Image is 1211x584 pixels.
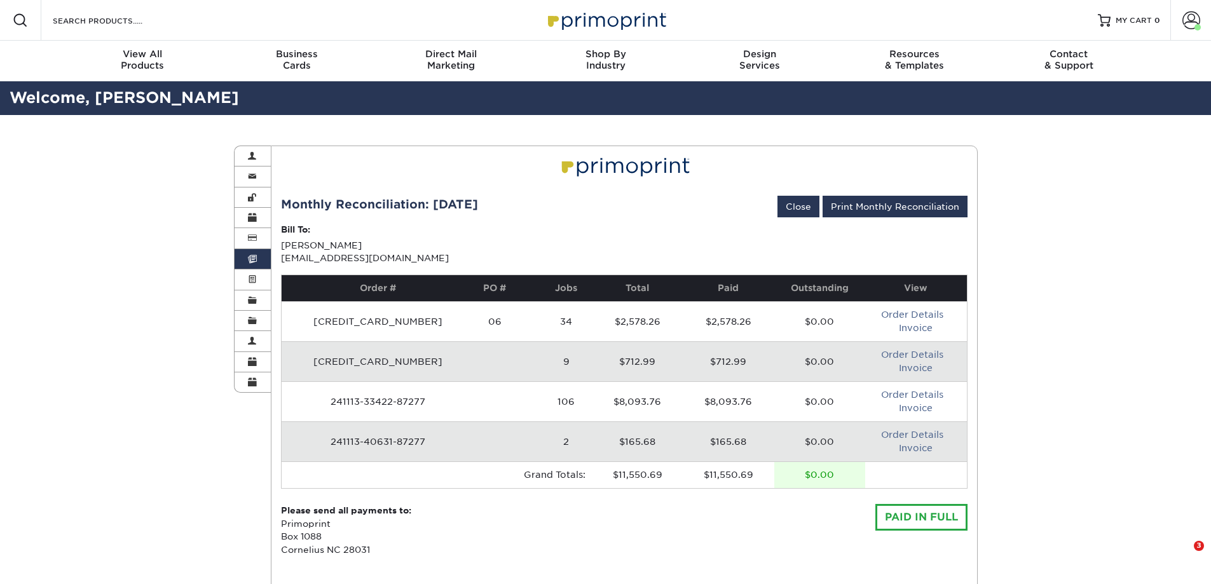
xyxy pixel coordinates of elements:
div: Industry [528,48,683,71]
div: Marketing [374,48,528,71]
td: $0.00 [774,421,865,461]
td: $2,578.26 [683,301,774,341]
span: Design [683,48,837,60]
p: Bill To: [281,223,968,236]
a: Shop ByIndustry [528,41,683,81]
td: 2 [540,421,592,461]
a: Order Details [881,350,943,360]
a: Invoice [899,363,933,373]
span: Resources [837,48,992,60]
td: $0.00 [774,301,865,341]
span: Contact [992,48,1146,60]
a: Contact& Support [992,41,1146,81]
a: Order Details [881,309,943,320]
div: Cards [219,48,374,71]
span: Business [219,48,374,60]
stong: $0.00 [805,470,834,480]
td: $712.99 [592,341,683,381]
td: $712.99 [683,341,774,381]
td: [CREDIT_CARD_NUMBER] [307,301,449,341]
th: Total [592,275,683,301]
input: SEARCH PRODUCTS..... [51,13,175,28]
td: 241113-33422-87277 [307,381,449,421]
th: Jobs [540,275,592,301]
td: $165.68 [683,421,774,461]
a: Direct MailMarketing [374,41,528,81]
a: Resources& Templates [837,41,992,81]
td: $8,093.76 [592,381,683,421]
td: $11,550.69 [592,461,683,488]
th: Paid [683,275,774,301]
span: MY CART [1116,15,1152,26]
span: 0 [1154,16,1160,25]
div: Services [683,48,837,71]
a: Order Details [881,430,943,440]
td: $11,550.69 [683,461,774,488]
iframe: Google Customer Reviews [3,545,108,580]
strong: Please send all payments to: [281,505,411,515]
a: Invoice [899,323,933,333]
div: PAID IN FULL [875,504,968,531]
th: Outstanding [774,275,865,301]
td: $0.00 [774,381,865,421]
div: [PERSON_NAME] [EMAIL_ADDRESS][DOMAIN_NAME] [281,223,968,264]
p: Primoprint Box 1088 Cornelius NC 28031 [281,504,411,556]
td: 34 [540,301,592,341]
td: 9 [540,341,592,381]
th: View [865,275,967,301]
span: 3 [1194,541,1204,551]
a: Invoice [899,403,933,413]
a: Order Details [881,390,943,400]
img: Primoprint [556,151,693,180]
th: PO # [449,275,540,301]
a: Print Monthly Reconciliation [823,196,968,217]
span: Direct Mail [374,48,528,60]
div: Monthly Reconciliation: [DATE] [281,196,478,214]
td: $165.68 [592,421,683,461]
td: 241113-40631-87277 [307,421,449,461]
span: View All [65,48,220,60]
iframe: Intercom live chat [1168,541,1198,571]
a: BusinessCards [219,41,374,81]
td: $0.00 [774,341,865,381]
a: DesignServices [683,41,837,81]
img: Primoprint [542,6,669,34]
td: 106 [540,381,592,421]
a: View AllProducts [65,41,220,81]
th: Order # [307,275,449,301]
div: & Support [992,48,1146,71]
td: [CREDIT_CARD_NUMBER] [307,341,449,381]
div: & Templates [837,48,992,71]
a: Invoice [899,443,933,453]
td: Grand Totals: [307,461,592,488]
td: $8,093.76 [683,381,774,421]
span: Shop By [528,48,683,60]
div: Products [65,48,220,71]
td: 06 [449,301,540,341]
td: $2,578.26 [592,301,683,341]
a: Close [777,196,819,217]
